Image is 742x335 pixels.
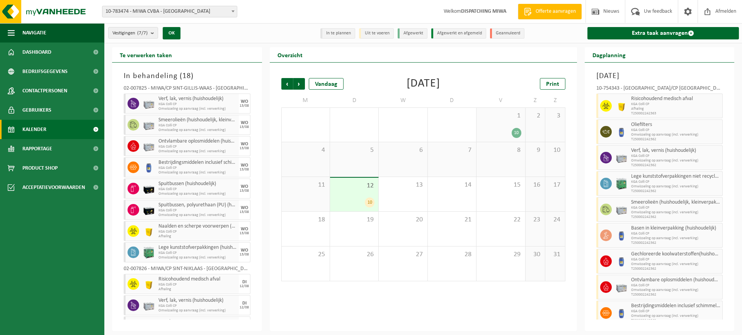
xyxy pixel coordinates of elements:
span: Verf, lak, vernis (huishoudelijk) [631,148,721,154]
span: 10-783474 - MIWA CVBA - SINT-NIKLAAS [102,6,237,17]
img: PB-OT-0120-HPE-00-02 [616,307,627,319]
span: KGA Colli CP [158,251,237,255]
span: Dashboard [22,43,51,62]
span: T250002242362 [631,292,721,297]
span: T250002242362 [631,137,721,142]
button: OK [163,27,180,39]
span: 24 [549,216,561,224]
div: WO [241,163,248,168]
span: 7 [432,146,472,155]
span: T250002242362 [631,241,721,245]
span: Contactpersonen [22,81,67,100]
img: LP-SB-00050-HPE-22 [616,100,627,112]
img: PB-OT-0120-HPE-00-02 [143,162,155,173]
span: 21 [432,216,472,224]
span: KGA Colli CP [631,283,721,288]
span: Verf, lak, vernis (huishoudelijk) [158,298,237,304]
span: Omwisseling op aanvraag (incl. verwerking) [631,288,721,292]
span: KGA Colli CP [158,187,237,192]
span: Omwisseling op aanvraag (incl. verwerking) [158,255,237,260]
span: 6 [383,146,423,155]
h2: Overzicht [270,47,310,62]
span: KGA Colli CP [158,230,237,234]
span: 25 [286,250,326,259]
img: PB-OT-0120-HPE-00-02 [616,230,627,241]
span: 20 [383,216,423,224]
div: 10 [512,128,521,138]
td: V [477,94,525,107]
span: Gechloreerde koolwaterstoffen(huishoudelijk) [631,251,721,257]
div: 12/08 [240,284,249,288]
td: Z [526,94,545,107]
img: PB-LB-0680-HPE-GY-11 [143,140,155,152]
span: 30 [529,250,541,259]
span: 23 [529,216,541,224]
div: Vandaag [309,78,344,90]
span: Omwisseling op aanvraag (incl. verwerking) [631,236,721,241]
span: Omwisseling op aanvraag (incl. verwerking) [158,128,237,133]
span: Risicohoudend medisch afval [158,276,237,282]
img: PB-OT-0120-HPE-00-02 [616,255,627,267]
span: 8 [480,146,521,155]
span: KGA Colli CP [631,180,721,184]
span: 18 [286,216,326,224]
a: Offerte aanvragen [518,4,582,19]
span: Omwisseling op aanvraag (incl. verwerking) [631,158,721,163]
span: Spuitbussen, polyurethaan (PU) (huishoudelijk) [158,202,237,208]
span: Bestrijdingsmiddelen inclusief schimmelwerende beschermingsmiddelen (huishoudelijk) [631,303,721,309]
span: Lege kunststofverpakkingen (huishoudelijk) [158,245,237,251]
span: T250002242362 [631,267,721,271]
img: PB-LB-0680-HPE-GY-11 [143,98,155,109]
span: 28 [432,250,472,259]
li: In te plannen [320,28,355,39]
h2: Dagplanning [585,47,633,62]
div: 13/08 [240,231,249,235]
span: Omwisseling op aanvraag (incl. verwerking) [158,170,237,175]
span: KGA Colli CP [631,206,721,210]
span: Vestigingen [112,27,148,39]
span: Omwisseling op aanvraag (incl. verwerking) [631,210,721,215]
span: T250002242362 [631,215,721,219]
span: Omwisseling op aanvraag (incl. verwerking) [631,133,721,137]
span: 31 [549,250,561,259]
span: KGA Colli CP [631,102,721,107]
span: 22 [480,216,521,224]
span: 12 [334,182,374,190]
span: Smeerolieën (huishoudelijk, kleinverpakking) [631,199,721,206]
div: 02-007826 - MIWA/CP SINT-NIKLAAS - [GEOGRAPHIC_DATA] [124,266,250,274]
div: 13/08 [240,125,249,129]
img: PB-LB-0680-HPE-GY-11 [143,299,155,311]
span: KGA Colli CP [158,282,237,287]
span: KGA Colli CP [158,166,237,170]
span: 29 [480,250,521,259]
span: 9 [529,146,541,155]
li: Afgewerkt [398,28,427,39]
img: PB-LB-0680-HPE-GY-11 [616,204,627,215]
span: Volgende [293,78,305,90]
span: 19 [334,216,374,224]
span: KGA Colli CP [631,257,721,262]
img: PB-LB-0680-HPE-GY-11 [616,281,627,293]
div: 02-007825 - MIWA/CP SINT-GILLIS-WAAS - [GEOGRAPHIC_DATA]-WAAS [124,86,250,94]
div: WO [241,227,248,231]
td: M [281,94,330,107]
span: 3 [549,112,561,120]
span: Print [546,81,559,87]
div: DI [242,301,247,306]
div: 13/08 [240,168,249,172]
span: Bestrijdingsmiddelen inclusief schimmelwerende beschermingsmiddelen (huishoudelijk) [158,160,237,166]
td: Z [545,94,565,107]
span: Kalender [22,120,46,139]
span: Spuitbussen (huishoudelijk) [158,181,237,187]
span: 1 [480,112,521,120]
span: 16 [529,181,541,189]
span: Navigatie [22,23,46,43]
div: 13/08 [240,146,249,150]
span: Naalden en scherpe voorwerpen (huishoudelijk) [158,223,237,230]
span: T250002242362 [631,163,721,168]
span: KGA Colli CP [631,309,721,314]
div: WO [241,121,248,125]
div: WO [241,248,248,253]
span: T250002242362 [631,318,721,323]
